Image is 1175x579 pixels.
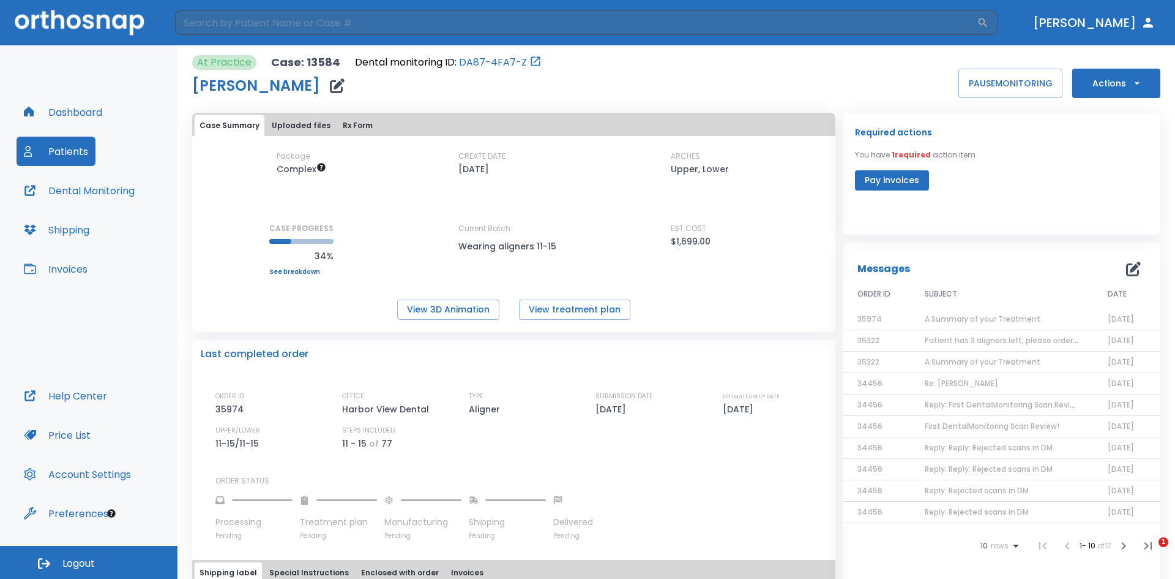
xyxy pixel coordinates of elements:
[381,436,392,451] p: 77
[458,223,569,234] p: Current Batch
[857,485,882,496] span: 34456
[723,402,758,417] p: [DATE]
[192,78,320,93] h1: [PERSON_NAME]
[857,421,882,431] span: 34456
[17,215,97,244] button: Shipping
[215,402,248,417] p: 35974
[17,499,116,528] a: Preferences
[195,115,264,136] button: Case Summary
[215,531,293,540] p: Pending
[925,485,1029,496] span: Reply: Rejected scans in DM
[857,378,882,388] span: 34456
[1133,537,1163,567] iframe: Intercom live chat
[342,402,433,417] p: Harbor View Dental
[397,300,499,320] button: View 3D Animation
[980,542,988,550] span: 10
[857,289,890,300] span: ORDER ID
[215,425,260,436] p: UPPER/LOWER
[1108,314,1134,324] span: [DATE]
[671,223,706,234] p: EST COST
[338,115,378,136] button: Rx Form
[300,531,377,540] p: Pending
[519,300,630,320] button: View treatment plan
[1097,540,1111,551] span: of 17
[1108,442,1134,453] span: [DATE]
[553,516,593,529] p: Delivered
[469,531,546,540] p: Pending
[106,508,117,519] div: Tooltip anchor
[271,55,340,70] p: Case: 13584
[1028,12,1160,34] button: [PERSON_NAME]
[15,10,144,35] img: Orthosnap
[17,254,95,284] button: Invoices
[175,10,977,35] input: Search by Patient Name or Case #
[17,97,110,127] button: Dashboard
[269,268,334,276] a: See breakdown
[201,347,308,361] p: Last completed order
[215,391,244,402] p: ORDER ID
[384,531,461,540] p: Pending
[925,399,1083,410] span: Reply: First DentalMonitoring Scan Review!
[857,399,882,410] span: 34456
[369,436,379,451] p: of
[355,55,457,70] p: Dental monitoring ID:
[469,402,504,417] p: Aligner
[17,420,98,450] a: Price List
[857,442,882,453] span: 34456
[1108,335,1134,346] span: [DATE]
[17,460,138,489] button: Account Settings
[925,357,1040,367] span: A Summary of your Treatment
[384,516,461,529] p: Manufacturing
[215,516,293,529] p: Processing
[355,55,542,70] div: Open patient in dental monitoring portal
[1108,289,1127,300] span: DATE
[925,314,1040,324] span: A Summary of your Treatment
[958,69,1062,98] button: PAUSEMONITORING
[925,507,1029,517] span: Reply: Rejected scans in DM
[342,425,395,436] p: STEPS INCLUDED
[857,464,882,474] span: 34456
[925,421,1059,431] span: First DentalMonitoring Scan Review!
[1108,378,1134,388] span: [DATE]
[1108,421,1134,431] span: [DATE]
[1072,69,1160,98] button: Actions
[469,391,483,402] p: TYPE
[855,125,932,140] p: Required actions
[857,335,879,346] span: 35322
[458,162,489,176] p: [DATE]
[925,378,998,388] span: Re: [PERSON_NAME]
[62,557,95,570] span: Logout
[215,475,827,486] p: ORDER STATUS
[17,176,142,205] button: Dental Monitoring
[459,55,527,70] a: DA87-4FA7-Z
[215,436,263,451] p: 11-15/11-15
[595,402,630,417] p: [DATE]
[17,381,114,411] button: Help Center
[857,507,882,517] span: 34456
[195,115,833,136] div: tabs
[925,464,1053,474] span: Reply: Reply: Rejected scans in DM
[1080,540,1097,551] span: 1 - 10
[892,149,931,160] span: 1 required
[342,391,364,402] p: OFFICE
[1108,399,1134,410] span: [DATE]
[671,234,711,249] p: $1,699.00
[197,55,252,70] p: At Practice
[988,542,1009,550] span: rows
[17,137,95,166] button: Patients
[857,357,879,367] span: 35322
[342,436,367,451] p: 11 - 15
[671,151,700,162] p: ARCHES
[469,516,546,529] p: Shipping
[857,314,882,324] span: 35974
[1108,507,1134,517] span: [DATE]
[267,115,335,136] button: Uploaded files
[1158,537,1168,547] span: 1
